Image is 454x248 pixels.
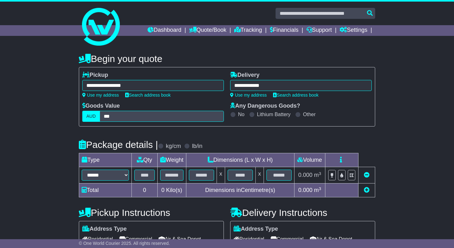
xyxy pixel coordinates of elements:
a: Settings [340,25,367,36]
span: Commercial [119,234,152,244]
label: No [238,111,244,117]
span: Residential [82,234,113,244]
a: Search address book [125,93,171,98]
a: Use my address [230,93,267,98]
td: x [255,167,264,183]
label: AUD [82,111,100,122]
label: Goods Value [82,103,120,110]
h4: Package details | [79,139,158,150]
td: Kilo(s) [158,183,186,197]
label: Any Dangerous Goods? [230,103,300,110]
span: Residential [234,234,264,244]
td: 0 [132,183,158,197]
a: Dashboard [148,25,181,36]
td: Type [79,153,132,167]
span: 0 [161,187,165,193]
a: Use my address [82,93,119,98]
a: Add new item [364,187,370,193]
td: x [217,167,225,183]
sup: 3 [319,171,321,176]
span: 0.000 [298,172,312,178]
a: Remove this item [364,172,370,178]
span: Commercial [271,234,303,244]
span: Air & Sea Depot [310,234,352,244]
td: Total [79,183,132,197]
sup: 3 [319,186,321,191]
h4: Begin your quote [79,54,375,64]
label: Address Type [234,226,278,233]
label: lb/in [192,143,202,150]
a: Financials [270,25,299,36]
span: m [314,172,321,178]
td: Volume [294,153,325,167]
td: Qty [132,153,158,167]
label: Lithium Battery [257,111,291,117]
label: Address Type [82,226,127,233]
span: 0.000 [298,187,312,193]
h4: Delivery Instructions [230,207,375,218]
h4: Pickup Instructions [79,207,224,218]
a: Tracking [234,25,262,36]
a: Quote/Book [189,25,226,36]
span: Air & Sea Depot [159,234,201,244]
label: Other [303,111,316,117]
a: Support [306,25,332,36]
a: Search address book [273,93,318,98]
span: © One World Courier 2025. All rights reserved. [79,241,170,246]
label: Delivery [230,72,259,79]
label: kg/cm [166,143,181,150]
span: m [314,187,321,193]
td: Weight [158,153,186,167]
label: Pickup [82,72,108,79]
td: Dimensions in Centimetre(s) [186,183,294,197]
td: Dimensions (L x W x H) [186,153,294,167]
